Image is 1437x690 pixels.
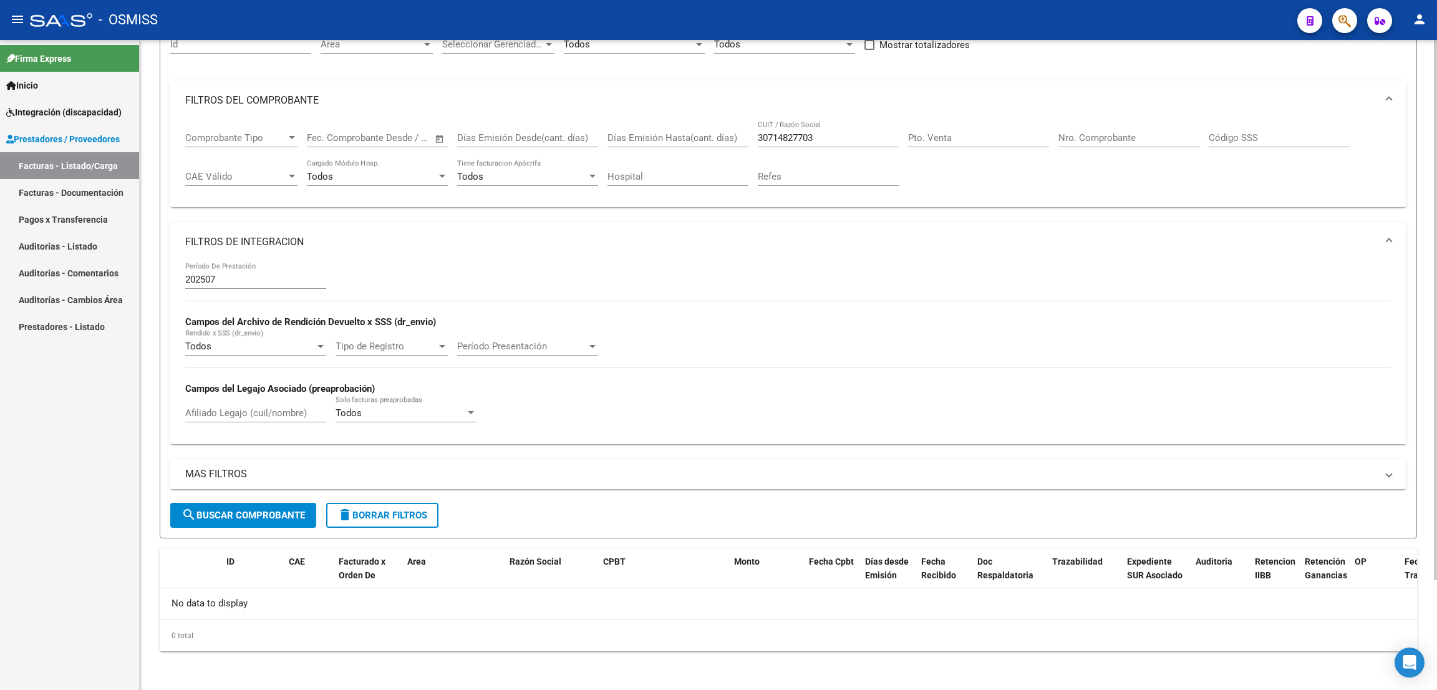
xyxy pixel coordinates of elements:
[433,132,447,146] button: Open calendar
[804,548,860,603] datatable-header-cell: Fecha Cpbt
[326,503,438,528] button: Borrar Filtros
[181,507,196,522] mat-icon: search
[6,79,38,92] span: Inicio
[1191,548,1250,603] datatable-header-cell: Auditoria
[1355,556,1367,566] span: OP
[307,132,357,143] input: Fecha inicio
[809,556,854,566] span: Fecha Cpbt
[977,556,1033,581] span: Doc Respaldatoria
[10,12,25,27] mat-icon: menu
[185,94,1377,107] mat-panel-title: FILTROS DEL COMPROBANTE
[6,105,122,119] span: Integración (discapacidad)
[289,556,305,566] span: CAE
[336,341,437,352] span: Tipo de Registro
[321,39,422,50] span: Area
[407,556,426,566] span: Area
[221,548,284,603] datatable-header-cell: ID
[1047,548,1122,603] datatable-header-cell: Trazabilidad
[921,556,956,581] span: Fecha Recibido
[1300,548,1350,603] datatable-header-cell: Retención Ganancias
[181,510,305,521] span: Buscar Comprobante
[185,316,436,328] strong: Campos del Archivo de Rendición Devuelto x SSS (dr_envio)
[1395,648,1425,678] div: Open Intercom Messenger
[457,171,483,182] span: Todos
[734,556,760,566] span: Monto
[170,120,1406,208] div: FILTROS DEL COMPROBANTE
[1250,548,1300,603] datatable-header-cell: Retencion IIBB
[916,548,972,603] datatable-header-cell: Fecha Recibido
[284,548,334,603] datatable-header-cell: CAE
[457,341,587,352] span: Período Presentación
[226,556,235,566] span: ID
[307,171,333,182] span: Todos
[170,503,316,528] button: Buscar Comprobante
[334,548,402,603] datatable-header-cell: Facturado x Orden De
[170,262,1406,444] div: FILTROS DE INTEGRACION
[185,467,1377,481] mat-panel-title: MAS FILTROS
[972,548,1047,603] datatable-header-cell: Doc Respaldatoria
[598,548,729,603] datatable-header-cell: CPBT
[6,132,120,146] span: Prestadores / Proveedores
[185,235,1377,249] mat-panel-title: FILTROS DE INTEGRACION
[170,80,1406,120] mat-expansion-panel-header: FILTROS DEL COMPROBANTE
[860,548,916,603] datatable-header-cell: Días desde Emisión
[99,6,158,34] span: - OSMISS
[603,556,626,566] span: CPBT
[1052,556,1103,566] span: Trazabilidad
[879,37,970,52] span: Mostrar totalizadores
[160,588,1417,620] div: No data to display
[369,132,429,143] input: Fecha fin
[1350,548,1400,603] datatable-header-cell: OP
[1196,556,1232,566] span: Auditoria
[185,132,286,143] span: Comprobante Tipo
[1127,556,1183,581] span: Expediente SUR Asociado
[714,39,740,50] span: Todos
[6,52,71,66] span: Firma Express
[442,39,543,50] span: Seleccionar Gerenciador
[339,556,385,581] span: Facturado x Orden De
[1122,548,1191,603] datatable-header-cell: Expediente SUR Asociado
[505,548,598,603] datatable-header-cell: Razón Social
[729,548,804,603] datatable-header-cell: Monto
[337,510,427,521] span: Borrar Filtros
[170,222,1406,262] mat-expansion-panel-header: FILTROS DE INTEGRACION
[185,171,286,182] span: CAE Válido
[1255,556,1295,581] span: Retencion IIBB
[510,556,561,566] span: Razón Social
[1305,556,1347,581] span: Retención Ganancias
[1412,12,1427,27] mat-icon: person
[865,556,909,581] span: Días desde Emisión
[160,620,1417,651] div: 0 total
[564,39,590,50] span: Todos
[185,341,211,352] span: Todos
[402,548,486,603] datatable-header-cell: Area
[336,407,362,419] span: Todos
[185,383,375,394] strong: Campos del Legajo Asociado (preaprobación)
[170,459,1406,489] mat-expansion-panel-header: MAS FILTROS
[337,507,352,522] mat-icon: delete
